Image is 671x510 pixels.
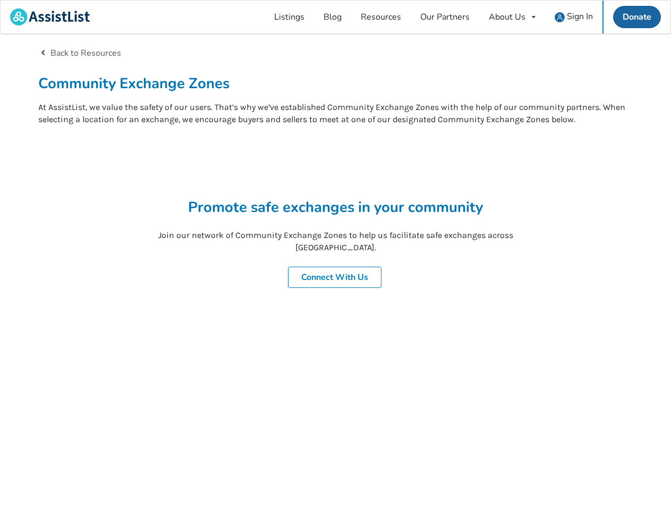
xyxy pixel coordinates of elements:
h2: Community Exchange Zones [38,74,633,93]
span: Sign In [567,11,593,22]
img: user icon [555,12,565,22]
a: Connect With Us [288,267,381,288]
img: assistlist-logo [10,8,90,25]
div: About Us [489,13,525,21]
h2: Promote safe exchanges in your community [38,198,633,217]
a: Resources [351,1,411,33]
p: At AssistList, we value the safety of our users. That’s why we’ve established Community Exchange ... [38,101,633,126]
a: Back to Resources [38,47,121,59]
a: user icon Sign In [545,1,602,33]
a: Listings [265,1,314,33]
a: Blog [314,1,351,33]
a: Donate [613,6,661,28]
a: Our Partners [411,1,479,33]
p: Join our network of Community Exchange Zones to help us facilitate safe exchanges across [GEOGRAP... [157,229,514,254]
